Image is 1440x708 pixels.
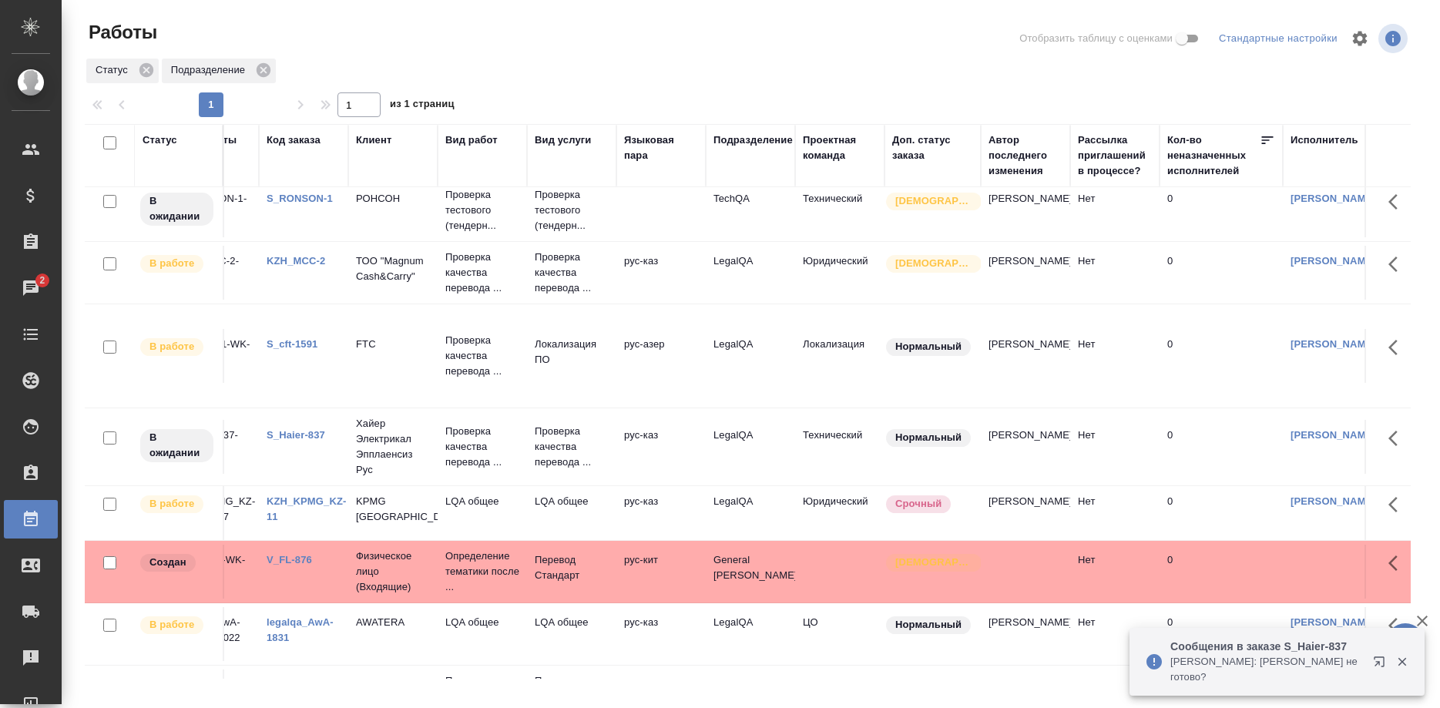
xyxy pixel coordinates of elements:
p: Срочный [895,496,942,512]
div: Исполнитель назначен, приступать к работе пока рано [139,191,215,227]
td: Нет [1070,607,1160,661]
p: [DEMOGRAPHIC_DATA] [895,193,972,209]
p: Проверка тестового (тендерн... [535,187,609,233]
p: Физическое лицо (Входящие) [356,549,430,595]
p: Хайер Электрикал Эпплаенсиз Рус [356,416,430,478]
a: [PERSON_NAME] [1291,616,1376,628]
td: LegalQA [706,329,795,383]
td: [PERSON_NAME] [981,246,1070,300]
p: LQA общее [535,615,609,630]
a: S_Haier-837 [267,429,325,441]
p: Локализация ПО [535,337,609,367]
button: Здесь прячутся важные кнопки [1379,486,1416,523]
div: Клиент [356,133,391,148]
td: Нет [1070,545,1160,599]
p: KPMG [GEOGRAPHIC_DATA] [356,494,430,525]
div: Кол-во неназначенных исполнителей [1167,133,1260,179]
button: Здесь прячутся важные кнопки [1379,545,1416,582]
p: Статус [96,62,133,78]
td: рус-каз [616,246,706,300]
div: Исполнитель выполняет работу [139,615,215,636]
td: Юридический [795,486,884,540]
button: Здесь прячутся важные кнопки [1379,246,1416,283]
p: [PERSON_NAME]: [PERSON_NAME] не готово? [1170,654,1363,685]
div: Вид работ [445,133,498,148]
p: Проверка качества перевода ... [535,424,609,470]
td: Технический [795,420,884,474]
span: Работы [85,20,157,45]
button: Здесь прячутся важные кнопки [1379,183,1416,220]
td: 0 [1160,486,1283,540]
td: 0 [1160,183,1283,237]
td: 0 [1160,246,1283,300]
p: В ожидании [149,430,204,461]
div: Исполнитель [1291,133,1358,148]
p: [DEMOGRAPHIC_DATA] [895,256,972,271]
p: FTC [356,337,430,352]
button: Закрыть [1386,655,1418,669]
td: [PERSON_NAME] [981,183,1070,237]
td: 0 [1160,545,1283,599]
p: LQA общее [445,494,519,509]
td: рус-каз [616,420,706,474]
td: рус-кит [616,545,706,599]
td: рус-каз [616,607,706,661]
p: В работе [149,496,194,512]
p: В работе [149,256,194,271]
a: V_FL-876 [267,554,312,565]
p: В работе [149,339,194,354]
p: Нормальный [895,430,962,445]
td: General [PERSON_NAME] [706,545,795,599]
td: Юридический [795,246,884,300]
td: ЦО [795,607,884,661]
p: В ожидании [149,193,204,224]
p: Сообщения в заказе S_Haier-837 [1170,639,1363,654]
span: 2 [30,273,54,288]
button: 🙏 [1386,623,1425,662]
td: рус-каз [616,486,706,540]
p: Подразделение [171,62,250,78]
p: Проверка качества перевода ... [445,424,519,470]
span: Настроить таблицу [1341,20,1378,57]
a: legalqa_AwA-1831 [267,616,334,643]
td: [PERSON_NAME] [981,607,1070,661]
a: [PERSON_NAME] [1291,338,1376,350]
p: Проверка качества перевода ... [445,333,519,379]
td: [PERSON_NAME] [981,420,1070,474]
td: Локализация [795,329,884,383]
span: Посмотреть информацию [1378,24,1411,53]
div: Исполнитель выполняет работу [139,253,215,274]
div: Подразделение [162,59,276,83]
td: LegalQA [706,246,795,300]
p: В работе [149,617,194,633]
td: Технический [795,183,884,237]
div: Заказ еще не согласован с клиентом, искать исполнителей рано [139,552,215,573]
td: 0 [1160,329,1283,383]
td: LegalQA [706,486,795,540]
td: [PERSON_NAME] [981,486,1070,540]
a: 2 [4,269,58,307]
td: Нет [1070,486,1160,540]
div: Исполнитель выполняет работу [139,494,215,515]
div: Проектная команда [803,133,877,163]
div: Статус [86,59,159,83]
button: Открыть в новой вкладке [1364,646,1401,683]
p: Проверка тестового (тендерн... [445,187,519,233]
button: Здесь прячутся важные кнопки [1379,329,1416,366]
div: Вид услуги [535,133,592,148]
div: Исполнитель назначен, приступать к работе пока рано [139,428,215,464]
p: Нормальный [895,617,962,633]
div: split button [1215,27,1341,51]
td: LegalQA [706,607,795,661]
p: Проверка качества перевода ... [535,250,609,296]
p: РОНСОН [356,191,430,206]
td: Нет [1070,329,1160,383]
div: Исполнитель выполняет работу [139,677,215,698]
div: Исполнитель выполняет работу [139,337,215,357]
a: S_cft-1591 [267,338,317,350]
div: Подразделение [713,133,793,148]
p: AWATERA [356,677,430,693]
div: Языковая пара [624,133,698,163]
p: ТОО "Magnum Cash&Carry" [356,253,430,284]
td: 0 [1160,607,1283,661]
